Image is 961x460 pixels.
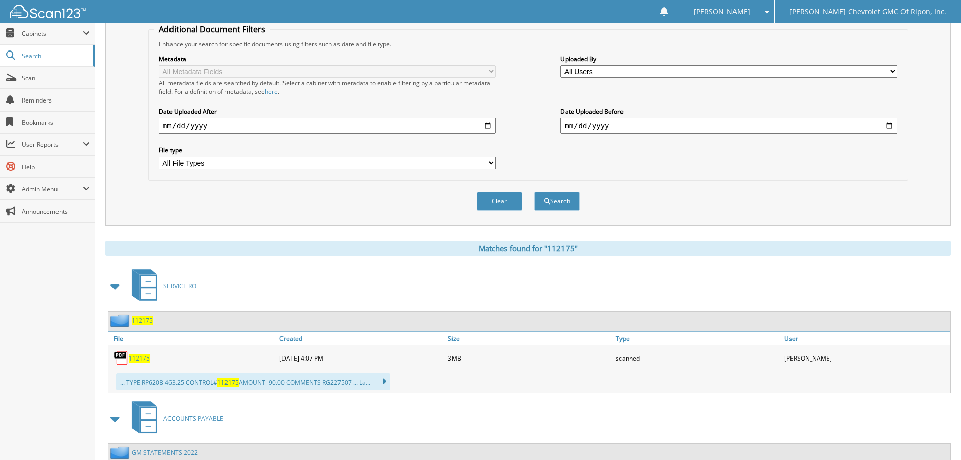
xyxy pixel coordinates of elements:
[105,241,951,256] div: Matches found for "112175"
[132,448,198,457] a: GM STATEMENTS 2022
[159,55,496,63] label: Metadata
[159,107,496,116] label: Date Uploaded After
[129,354,150,363] a: 112175
[22,140,83,149] span: User Reports
[159,146,496,155] label: File type
[22,163,90,171] span: Help
[108,332,277,345] a: File
[560,107,897,116] label: Date Uploaded Before
[110,446,132,459] img: folder2.png
[782,332,950,345] a: User
[22,29,83,38] span: Cabinets
[163,282,196,290] span: SERVICE RO
[126,266,196,306] a: SERVICE RO
[22,185,83,193] span: Admin Menu
[126,398,223,438] a: ACCOUNTS PAYABLE
[477,192,522,211] button: Clear
[277,332,445,345] a: Created
[613,332,782,345] a: Type
[560,118,897,134] input: end
[277,348,445,368] div: [DATE] 4:07 PM
[445,348,614,368] div: 3MB
[159,79,496,96] div: All metadata fields are searched by default. Select a cabinet with metadata to enable filtering b...
[265,87,278,96] a: here
[10,5,86,18] img: scan123-logo-white.svg
[110,314,132,327] img: folder2.png
[114,350,129,366] img: PDF.png
[789,9,946,15] span: [PERSON_NAME] Chevrolet GMC Of Ripon, Inc.
[217,378,239,387] span: 112175
[154,24,270,35] legend: Additional Document Filters
[613,348,782,368] div: scanned
[132,316,153,325] a: 112175
[22,96,90,105] span: Reminders
[154,40,902,48] div: Enhance your search for specific documents using filters such as date and file type.
[159,118,496,134] input: start
[116,373,390,390] div: ... TYPE RP620B 463.25 CONTROL# AMOUNT -90.00 COMMENTS RG227507 ... La...
[694,9,750,15] span: [PERSON_NAME]
[22,74,90,82] span: Scan
[911,412,961,460] iframe: Chat Widget
[534,192,580,211] button: Search
[560,55,897,63] label: Uploaded By
[22,52,88,60] span: Search
[22,207,90,216] span: Announcements
[445,332,614,345] a: Size
[163,414,223,423] span: ACCOUNTS PAYABLE
[782,348,950,368] div: [PERSON_NAME]
[22,118,90,127] span: Bookmarks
